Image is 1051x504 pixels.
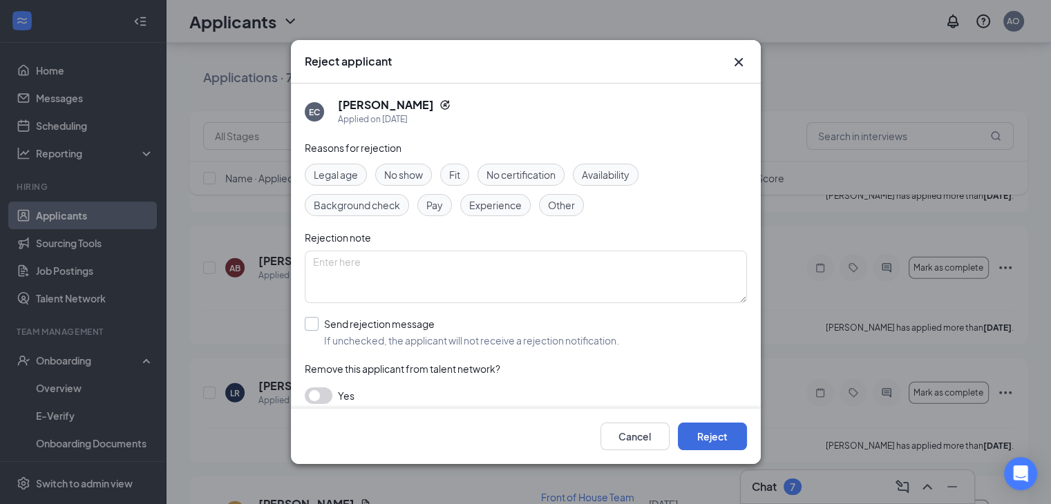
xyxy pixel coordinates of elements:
[305,231,371,244] span: Rejection note
[338,113,451,126] div: Applied on [DATE]
[314,167,358,182] span: Legal age
[314,197,400,213] span: Background check
[486,167,556,182] span: No certification
[338,97,434,113] h5: [PERSON_NAME]
[305,142,401,154] span: Reasons for rejection
[305,54,392,69] h3: Reject applicant
[582,167,629,182] span: Availability
[469,197,522,213] span: Experience
[1004,457,1037,490] div: Open Intercom Messenger
[426,197,443,213] span: Pay
[548,197,575,213] span: Other
[678,423,747,450] button: Reject
[439,99,451,110] svg: Reapply
[449,167,460,182] span: Fit
[309,106,320,118] div: EC
[730,54,747,70] svg: Cross
[730,54,747,70] button: Close
[600,423,670,450] button: Cancel
[384,167,423,182] span: No show
[305,362,500,375] span: Remove this applicant from talent network?
[338,387,354,404] span: Yes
